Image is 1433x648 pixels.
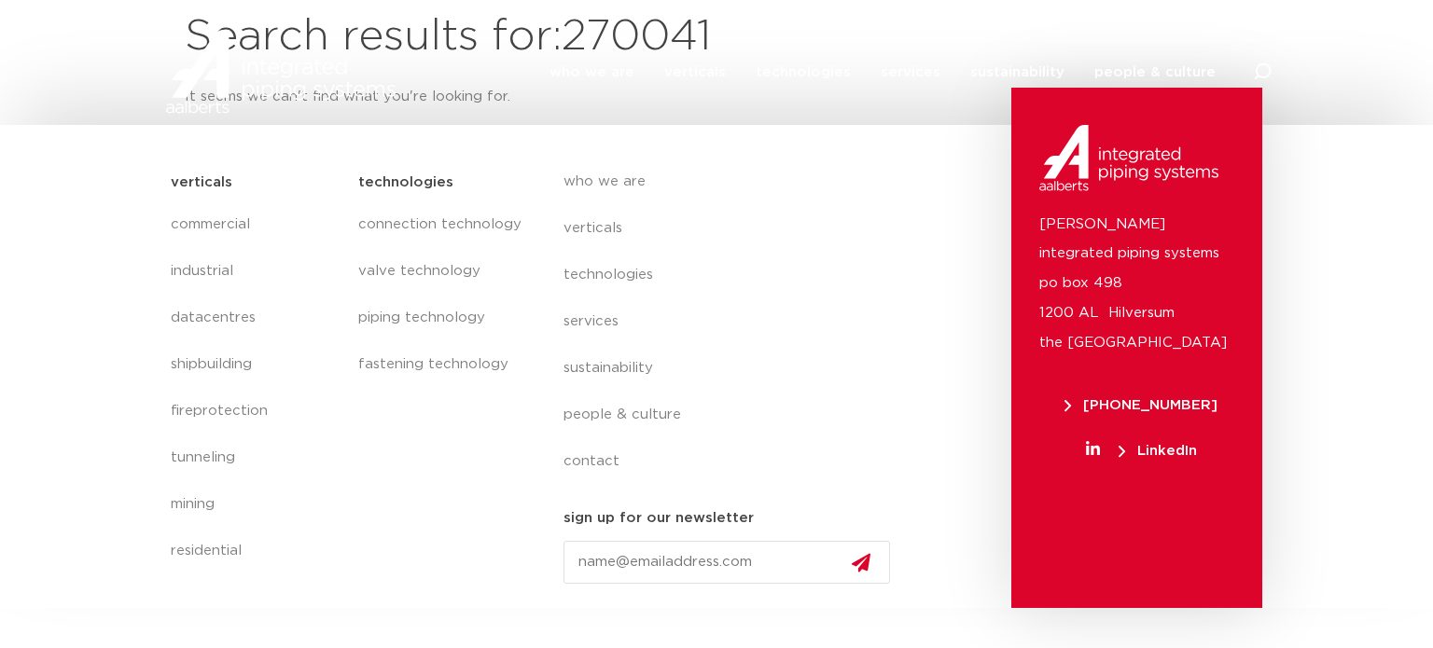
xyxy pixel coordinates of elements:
nav: Menu [171,201,340,574]
img: send.svg [852,553,870,572]
a: datacentres [171,295,340,341]
nav: Menu [563,159,905,485]
a: tunneling [171,434,340,481]
a: contact [563,438,905,485]
a: sustainability [563,345,905,392]
a: services [881,34,940,110]
a: people & culture [563,392,905,438]
h5: sign up for our newsletter [563,503,754,533]
a: LinkedIn [1039,444,1244,458]
a: verticals [563,205,905,252]
a: shipbuilding [171,341,340,388]
a: people & culture [1094,34,1216,110]
span: [PHONE_NUMBER] [1064,398,1217,412]
a: valve technology [358,248,526,295]
a: [PHONE_NUMBER] [1039,398,1244,412]
a: technologies [756,34,851,110]
a: mining [171,481,340,528]
a: who we are [563,159,905,205]
nav: Menu [358,201,526,388]
a: residential [171,528,340,574]
h5: verticals [171,168,232,198]
p: [PERSON_NAME] integrated piping systems po box 498 1200 AL Hilversum the [GEOGRAPHIC_DATA] [1039,210,1234,359]
a: commercial [171,201,340,248]
a: services [563,298,905,345]
a: sustainability [970,34,1064,110]
a: technologies [563,252,905,298]
span: LinkedIn [1119,444,1197,458]
nav: Menu [550,34,1216,110]
a: who we are [550,34,634,110]
a: verticals [664,34,726,110]
a: piping technology [358,295,526,341]
a: connection technology [358,201,526,248]
a: fastening technology [358,341,526,388]
input: name@emailaddress.com [563,541,890,584]
a: industrial [171,248,340,295]
h5: technologies [358,168,453,198]
a: fireprotection [171,388,340,434]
